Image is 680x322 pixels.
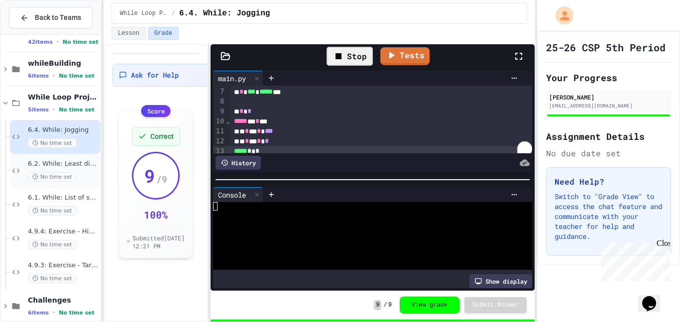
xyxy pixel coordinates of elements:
[549,102,668,109] div: [EMAIL_ADDRESS][DOMAIN_NAME]
[226,117,230,125] span: Fold line
[28,126,99,134] span: 6.4. While: Jogging
[546,71,671,85] h2: Your Progress
[57,38,59,46] span: •
[231,25,533,158] div: To enrich screen reader interactions, please activate Accessibility in Grammarly extension settings
[28,107,49,113] span: 5 items
[28,240,77,249] span: No time set
[213,107,226,116] div: 9
[213,146,226,156] div: 13
[53,106,55,113] span: •
[9,7,93,28] button: Back to Teams
[59,107,95,113] span: No time set
[53,72,55,80] span: •
[213,136,226,146] div: 12
[28,73,49,79] span: 6 items
[4,4,69,63] div: Chat with us now!Close
[28,274,77,283] span: No time set
[213,71,263,86] div: main.py
[132,234,185,250] span: Submitted [DATE] 12:21 PM
[374,300,381,310] span: 9
[28,206,77,215] span: No time set
[213,187,263,202] div: Console
[327,47,373,66] div: Stop
[53,309,55,317] span: •
[213,116,226,126] div: 10
[555,192,663,241] p: Switch to "Grade View" to access the chat feature and communicate with your teacher for help and ...
[144,208,168,221] div: 100 %
[28,59,99,68] span: whileBuilding
[464,297,527,313] button: Submit Answer
[546,40,666,54] h1: 25-26 CSP 5th Period
[35,12,81,23] span: Back to Teams
[63,39,99,45] span: No time set
[597,239,670,281] iframe: chat widget
[545,4,576,27] div: My Account
[380,47,430,65] a: Tests
[28,93,99,102] span: While Loop Projects
[150,131,174,141] span: Correct
[213,73,251,84] div: main.py
[383,301,387,309] span: /
[213,97,226,107] div: 8
[112,27,146,40] button: Lesson
[638,282,670,312] iframe: chat widget
[120,9,168,17] span: While Loop Projects
[546,147,671,159] div: No due date set
[156,172,167,186] span: / 9
[28,227,99,236] span: 4.9.4: Exercise - Higher or Lower I
[59,73,95,79] span: No time set
[28,261,99,270] span: 4.9.3: Exercise - Target Sum
[28,194,99,202] span: 6.1. While: List of squares
[179,7,270,19] span: 6.4. While: Jogging
[555,176,663,188] h3: Need Help?
[28,296,99,305] span: Challenges
[388,301,392,309] span: 9
[28,138,77,148] span: No time set
[28,160,99,168] span: 6.2. While: Least divisor
[28,39,53,45] span: 42 items
[59,310,95,316] span: No time set
[141,105,171,117] div: Score
[131,70,179,80] span: Ask for Help
[172,9,175,17] span: /
[28,172,77,182] span: No time set
[216,156,261,170] div: History
[213,87,226,97] div: 7
[148,27,179,40] button: Grade
[546,129,671,143] h2: Assignment Details
[469,274,532,288] div: Show display
[472,301,519,309] span: Submit Answer
[400,297,459,314] button: View grade
[213,126,226,136] div: 11
[144,166,155,186] span: 9
[28,310,49,316] span: 6 items
[213,190,251,200] div: Console
[549,93,668,102] div: [PERSON_NAME]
